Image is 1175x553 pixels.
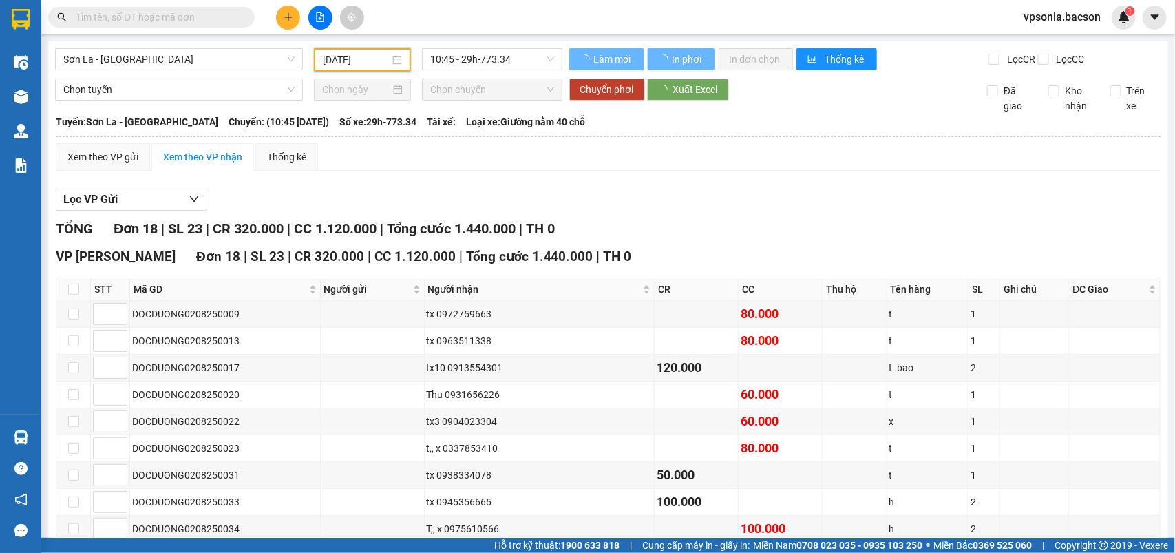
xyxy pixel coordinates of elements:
span: loading [658,85,673,94]
img: icon-new-feature [1118,11,1130,23]
div: Thống kê [267,149,306,165]
span: Tài xế: [427,114,456,129]
span: up [116,333,124,341]
img: warehouse-icon [14,90,28,104]
div: tx3 0904023304 [427,414,652,429]
span: Người nhận [428,282,640,297]
button: file-add [308,6,332,30]
span: | [206,220,209,237]
div: 2 [971,360,997,375]
th: CC [739,278,823,301]
span: up [116,359,124,368]
span: Increase Value [112,519,127,529]
span: Decrease Value [112,502,127,512]
div: h [889,521,966,536]
span: Trên xe [1121,83,1161,114]
div: t [889,387,966,402]
div: 100.000 [741,519,820,539]
span: down [116,503,124,512]
span: caret-down [1149,11,1161,23]
span: ⚪️ [926,543,930,548]
span: Số xe: 29h-773.34 [339,114,416,129]
span: up [116,413,124,421]
span: 1 [1128,6,1132,16]
strong: 0708 023 035 - 0935 103 250 [796,540,922,551]
span: message [14,524,28,537]
div: DOCDUONG0208250009 [132,306,318,322]
span: Lọc CR [1002,52,1037,67]
span: | [519,220,522,237]
span: Increase Value [112,438,127,448]
span: notification [14,493,28,506]
span: Đã giao [998,83,1038,114]
div: 1 [971,441,997,456]
span: up [116,467,124,475]
span: vpsonla.bacson [1013,8,1112,25]
td: DOCDUONG0208250013 [130,328,321,355]
div: 1 [971,306,997,322]
span: Loại xe: Giường nằm 40 chỗ [466,114,585,129]
span: VP [PERSON_NAME] [56,249,176,264]
img: warehouse-icon [14,124,28,138]
span: Chọn chuyến [430,79,553,100]
img: warehouse-icon [14,55,28,70]
span: Decrease Value [112,448,127,459]
div: DOCDUONG0208250023 [132,441,318,456]
td: DOCDUONG0208250023 [130,435,321,462]
span: Sơn La - Hà Nội [63,49,295,70]
span: aim [347,12,357,22]
span: Lọc CC [1051,52,1087,67]
div: 60.000 [741,385,820,404]
span: TH 0 [526,220,555,237]
div: DOCDUONG0208250022 [132,414,318,429]
span: Increase Value [112,465,127,475]
div: Xem theo VP nhận [163,149,242,165]
span: Increase Value [112,357,127,368]
div: 50.000 [657,466,736,485]
span: loading [659,54,670,64]
button: bar-chartThống kê [796,48,877,70]
button: In phơi [648,48,715,70]
span: Hỗ trợ kỹ thuật: [494,538,620,553]
span: question-circle [14,462,28,475]
span: Decrease Value [112,529,127,539]
span: down [116,315,124,324]
span: Người gửi [324,282,410,297]
th: STT [91,278,130,301]
button: plus [276,6,300,30]
span: copyright [1099,541,1108,550]
div: DOCDUONG0208250031 [132,468,318,483]
span: | [459,249,463,264]
th: Ghi chú [1000,278,1069,301]
span: loading [580,54,592,64]
span: Làm mới [594,52,633,67]
span: CR 320.000 [213,220,284,237]
span: Miền Nam [753,538,922,553]
td: DOCDUONG0208250020 [130,382,321,408]
span: Đơn 18 [196,249,240,264]
span: CR 320.000 [295,249,364,264]
span: SL 23 [168,220,202,237]
div: t [889,441,966,456]
td: DOCDUONG0208250033 [130,489,321,516]
span: Increase Value [112,411,127,421]
span: CC 1.120.000 [374,249,456,264]
span: down [116,423,124,431]
th: CR [655,278,739,301]
span: down [116,396,124,404]
span: Cung cấp máy in - giấy in: [642,538,750,553]
button: caret-down [1143,6,1167,30]
span: plus [284,12,293,22]
div: DOCDUONG0208250017 [132,360,318,375]
span: | [287,220,290,237]
span: down [116,369,124,377]
span: Chọn tuyến [63,79,295,100]
div: Xem theo VP gửi [67,149,138,165]
span: ĐC Giao [1072,282,1146,297]
span: Increase Value [112,492,127,502]
div: 1 [971,468,997,483]
span: Decrease Value [112,475,127,486]
td: DOCDUONG0208250031 [130,462,321,489]
div: 1 [971,333,997,348]
span: Decrease Value [112,314,127,324]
